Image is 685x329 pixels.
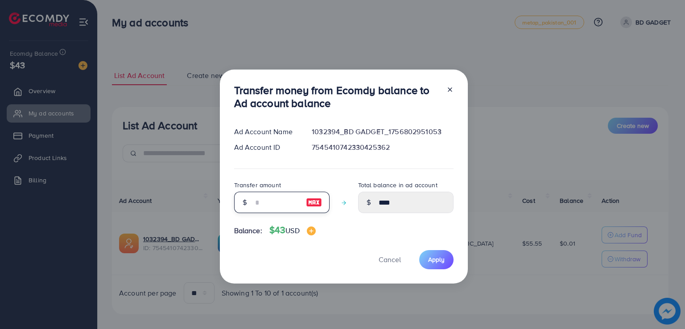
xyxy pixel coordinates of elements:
span: Cancel [379,255,401,264]
span: Apply [428,255,445,264]
div: 7545410742330425362 [305,142,460,152]
img: image [307,226,316,235]
label: Transfer amount [234,181,281,189]
div: Ad Account ID [227,142,305,152]
img: image [306,197,322,208]
button: Apply [419,250,454,269]
button: Cancel [367,250,412,269]
label: Total balance in ad account [358,181,437,189]
h3: Transfer money from Ecomdy balance to Ad account balance [234,84,439,110]
h4: $43 [269,225,316,236]
span: Balance: [234,226,262,236]
span: USD [285,226,299,235]
div: 1032394_BD GADGET_1756802951053 [305,127,460,137]
div: Ad Account Name [227,127,305,137]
